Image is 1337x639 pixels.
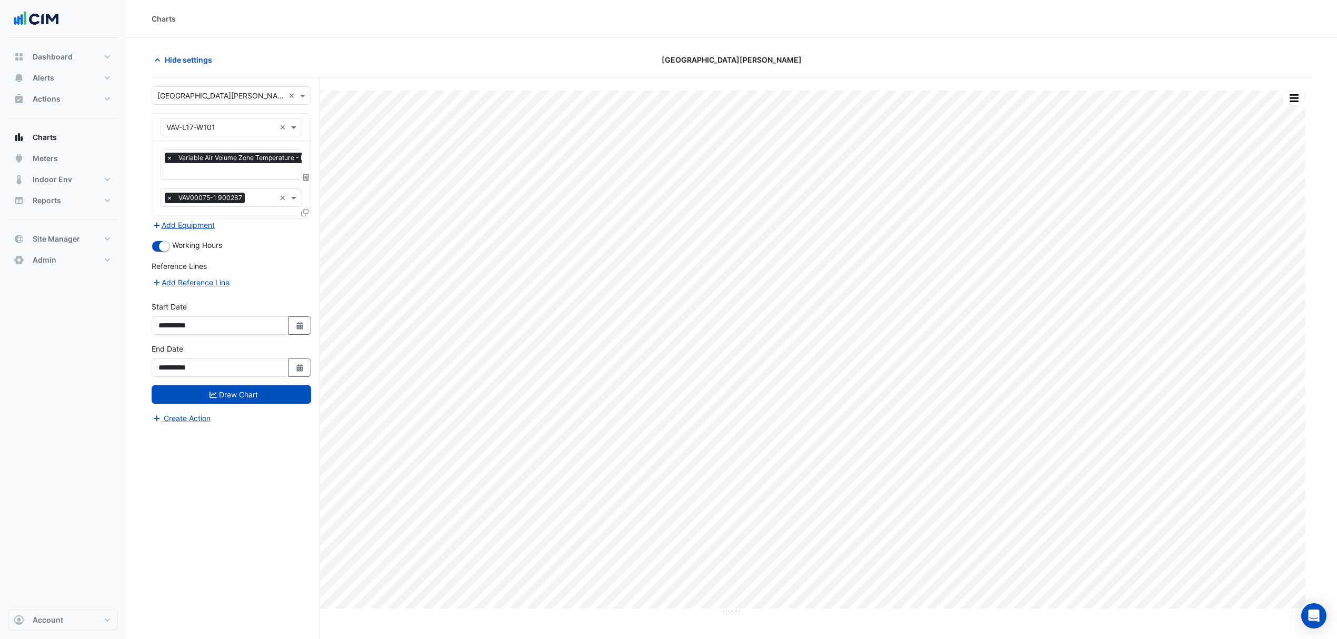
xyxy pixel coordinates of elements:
button: Admin [8,249,118,271]
button: Meters [8,148,118,169]
button: Dashboard [8,46,118,67]
span: Admin [33,255,56,265]
span: Account [33,615,63,625]
app-icon: Charts [14,132,24,143]
span: Dashboard [33,52,73,62]
label: Start Date [152,301,187,312]
fa-icon: Select Date [295,363,305,372]
label: End Date [152,343,183,354]
app-icon: Site Manager [14,234,24,244]
button: Create Action [152,412,211,424]
span: × [165,193,174,203]
button: Account [8,610,118,631]
app-icon: Alerts [14,73,24,83]
app-icon: Actions [14,94,24,104]
button: Hide settings [152,51,219,69]
label: Reference Lines [152,261,207,272]
span: [GEOGRAPHIC_DATA][PERSON_NAME] [662,54,802,65]
div: Open Intercom Messenger [1301,603,1326,628]
fa-icon: Select Date [295,321,305,330]
span: Clear [280,192,288,203]
span: Clone Favourites and Tasks from this Equipment to other Equipment [301,208,308,217]
span: Working Hours [172,241,222,249]
button: Add Reference Line [152,276,230,288]
span: VAV00075-1 900287 [176,193,245,203]
span: Clear [288,90,297,101]
app-icon: Meters [14,153,24,164]
span: Choose Function [302,173,311,182]
span: Hide settings [165,54,212,65]
span: Actions [33,94,61,104]
button: Charts [8,127,118,148]
app-icon: Indoor Env [14,174,24,185]
span: Indoor Env [33,174,72,185]
app-icon: Reports [14,195,24,206]
button: Actions [8,88,118,109]
button: Draw Chart [152,385,311,404]
button: Reports [8,190,118,211]
button: More Options [1283,92,1304,105]
button: Site Manager [8,228,118,249]
span: Alerts [33,73,54,83]
img: Company Logo [13,8,60,29]
button: Alerts [8,67,118,88]
span: Meters [33,153,58,164]
div: Charts [152,13,176,24]
span: Reports [33,195,61,206]
app-icon: Admin [14,255,24,265]
span: Clear [280,122,288,133]
button: Indoor Env [8,169,118,190]
span: Variable Air Volume Zone Temperature - Level 17, Level 17 [176,153,355,163]
span: × [165,153,174,163]
app-icon: Dashboard [14,52,24,62]
button: Add Equipment [152,219,215,231]
span: Site Manager [33,234,80,244]
span: Charts [33,132,57,143]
